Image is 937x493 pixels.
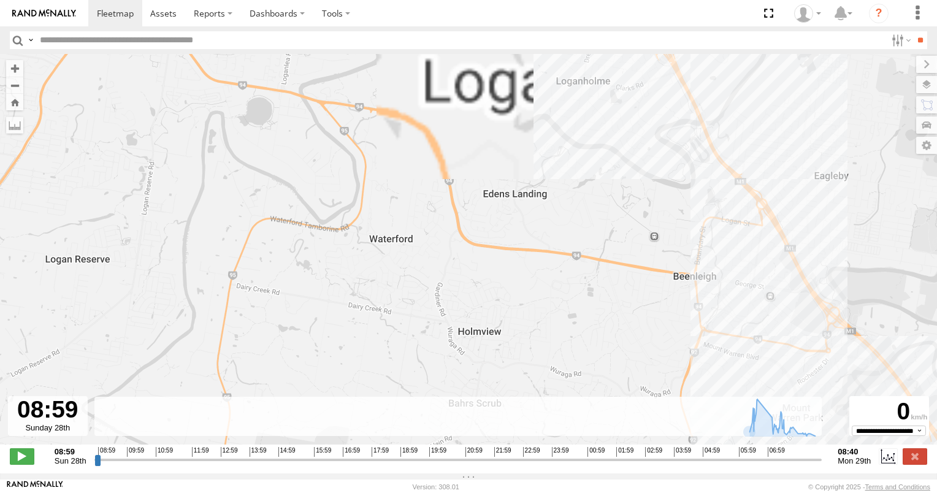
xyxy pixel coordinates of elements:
[314,447,331,457] span: 15:59
[55,447,86,456] strong: 08:59
[851,398,927,426] div: 0
[838,456,871,465] span: Mon 29th Sep 2025
[6,94,23,110] button: Zoom Home
[465,447,483,457] span: 20:59
[156,447,173,457] span: 10:59
[343,447,360,457] span: 16:59
[429,447,446,457] span: 19:59
[808,483,930,491] div: © Copyright 2025 -
[674,447,691,457] span: 03:59
[12,9,76,18] img: rand-logo.svg
[616,447,633,457] span: 01:59
[790,4,825,23] div: Alex Bates
[6,117,23,134] label: Measure
[26,31,36,49] label: Search Query
[10,448,34,464] label: Play/Stop
[739,447,756,457] span: 05:59
[6,60,23,77] button: Zoom in
[587,447,605,457] span: 00:59
[768,447,785,457] span: 06:59
[192,447,209,457] span: 11:59
[838,447,871,456] strong: 08:40
[552,447,569,457] span: 23:59
[703,447,720,457] span: 04:59
[278,447,296,457] span: 14:59
[127,447,144,457] span: 09:59
[865,483,930,491] a: Terms and Conditions
[400,447,418,457] span: 18:59
[250,447,267,457] span: 13:59
[903,448,927,464] label: Close
[645,447,662,457] span: 02:59
[7,481,63,493] a: Visit our Website
[887,31,913,49] label: Search Filter Options
[221,447,238,457] span: 12:59
[523,447,540,457] span: 22:59
[55,456,86,465] span: Sun 28th Sep 2025
[869,4,889,23] i: ?
[916,137,937,154] label: Map Settings
[6,77,23,94] button: Zoom out
[413,483,459,491] div: Version: 308.01
[98,447,115,457] span: 08:59
[372,447,389,457] span: 17:59
[494,447,511,457] span: 21:59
